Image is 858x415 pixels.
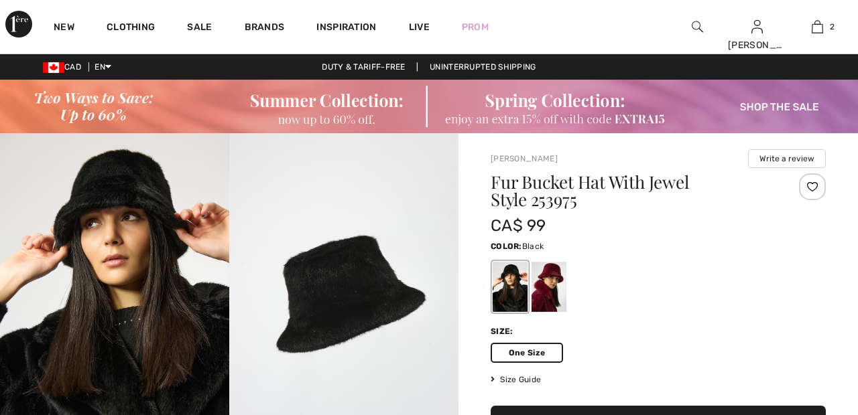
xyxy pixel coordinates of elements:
[788,19,847,35] a: 2
[812,19,823,35] img: My Bag
[54,21,74,35] a: New
[493,262,528,312] div: Black
[107,21,155,35] a: Clothing
[692,19,703,35] img: search the website
[491,154,558,163] a: [PERSON_NAME]
[316,21,376,35] span: Inspiration
[43,62,86,72] span: CAD
[522,242,544,251] span: Black
[491,373,541,386] span: Size Guide
[491,173,770,208] h1: Fur Bucket Hat With Jewel Style 253975
[187,21,212,35] a: Sale
[751,19,763,35] img: My Info
[491,325,516,337] div: Size:
[245,21,285,35] a: Brands
[491,343,563,363] span: One Size
[95,62,111,72] span: EN
[409,20,430,34] a: Live
[491,242,522,251] span: Color:
[5,11,32,37] img: 1ère Avenue
[462,20,489,34] a: Prom
[43,62,64,73] img: Canadian Dollar
[728,38,787,52] div: [PERSON_NAME]
[748,149,826,168] button: Write a review
[491,216,546,235] span: CA$ 99
[532,262,566,312] div: Merlot
[830,21,835,33] span: 2
[751,20,763,33] a: Sign In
